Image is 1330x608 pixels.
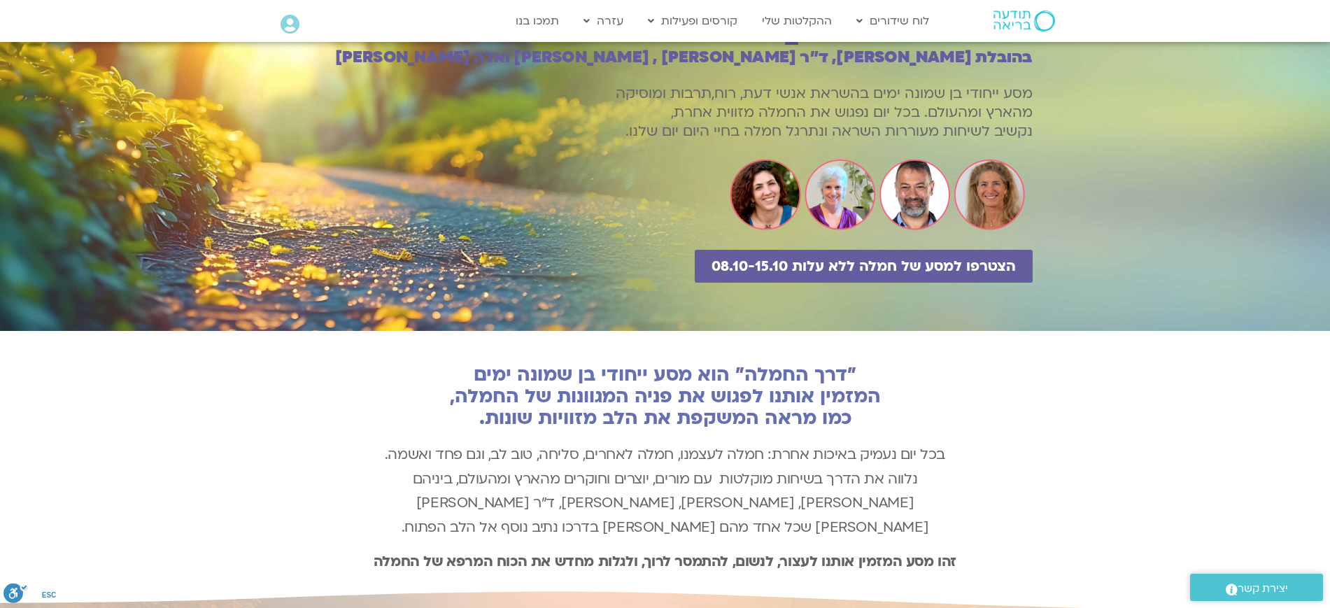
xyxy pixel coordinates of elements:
[755,8,839,34] a: ההקלטות שלי
[298,50,1033,65] h1: בהובלת [PERSON_NAME], ד״ר [PERSON_NAME] , [PERSON_NAME] ואלה [PERSON_NAME]
[298,84,1033,141] p: מסע ייחודי בן שמונה ימים בהשראת אנשי דעת, רוח,תרבות ומוסיקה מהארץ ומהעולם. בכל יום נפגוש את החמלה...
[849,8,936,34] a: לוח שידורים
[365,443,966,539] p: בכל יום נעמיק באיכות אחרת: חמלה לעצמנו, חמלה לאחרים, סליחה, טוב לב, וגם פחד ואשמה. נלווה את הדרך ...
[1190,574,1323,601] a: יצירת קשר
[641,8,744,34] a: קורסים ופעילות
[1238,579,1288,598] span: יצירת קשר
[576,8,630,34] a: עזרה
[718,155,1033,234] img: Untitled design (52)
[993,10,1055,31] img: תודעה בריאה
[365,364,966,429] h2: "דרך החמלה" הוא מסע ייחודי בן שמונה ימים המזמין אותנו לפגוש את פניה המגוונות של החמלה, כמו מראה ה...
[695,250,1033,283] a: הצטרפו למסע של חמלה ללא עלות 08.10-15.10
[712,258,1016,274] span: הצטרפו למסע של חמלה ללא עלות 08.10-15.10
[374,552,956,571] b: זהו מסע המזמין אותנו לעצור, לנשום, להתמסר לרוך, ולגלות מחדש את הכוח המרפא של החמלה
[509,8,566,34] a: תמכו בנו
